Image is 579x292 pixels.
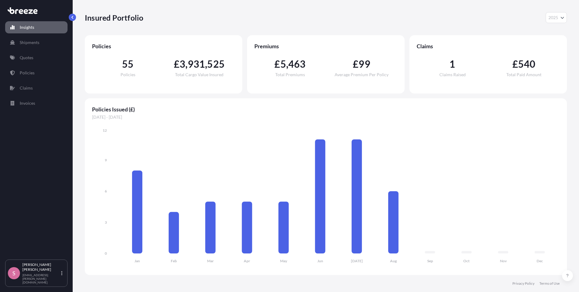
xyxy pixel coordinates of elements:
a: Invoices [5,97,68,109]
a: Policies [5,67,68,79]
span: £ [174,59,180,69]
button: Year Selector [546,12,567,23]
tspan: Sep [427,259,433,263]
span: Policies [92,42,235,50]
tspan: [DATE] [351,259,363,263]
a: Quotes [5,52,68,64]
a: Insights [5,21,68,33]
span: 463 [288,59,306,69]
span: 55 [122,59,134,69]
tspan: Apr [244,259,250,263]
tspan: Nov [500,259,507,263]
span: Policies Issued (£) [92,106,560,113]
span: £ [274,59,280,69]
tspan: May [280,259,287,263]
span: , [185,59,187,69]
span: £ [512,59,518,69]
tspan: Feb [171,259,177,263]
span: 5 [280,59,286,69]
span: 540 [518,59,536,69]
a: Privacy Policy [512,281,534,286]
span: Total Cargo Value Insured [175,73,223,77]
p: Invoices [20,100,35,106]
span: S [12,270,15,276]
span: Premiums [254,42,397,50]
tspan: 9 [105,158,107,162]
span: Policies [121,73,135,77]
tspan: 6 [105,189,107,193]
span: 3 [180,59,185,69]
tspan: 0 [105,251,107,256]
p: Insights [20,24,34,30]
span: £ [353,59,359,69]
p: Claims [20,85,33,91]
span: Total Premiums [275,73,305,77]
span: Claims Raised [439,73,466,77]
tspan: 3 [105,220,107,225]
p: Shipments [20,39,39,46]
span: , [286,59,288,69]
span: , [205,59,207,69]
a: Terms of Use [539,281,560,286]
p: Quotes [20,55,33,61]
tspan: Aug [390,259,397,263]
tspan: Mar [207,259,214,263]
tspan: Dec [537,259,543,263]
span: 99 [359,59,370,69]
p: [EMAIL_ADDRESS][PERSON_NAME][DOMAIN_NAME] [22,273,60,284]
tspan: 12 [103,128,107,133]
span: Total Paid Amount [506,73,541,77]
span: [DATE] - [DATE] [92,114,560,120]
span: Average Premium Per Policy [335,73,389,77]
span: 525 [207,59,225,69]
span: 2025 [548,15,558,21]
span: 931 [188,59,205,69]
span: 1 [449,59,455,69]
tspan: Jan [134,259,140,263]
p: Insured Portfolio [85,13,143,22]
tspan: Oct [463,259,470,263]
tspan: Jun [317,259,323,263]
a: Shipments [5,36,68,49]
span: Claims [417,42,560,50]
p: Policies [20,70,35,76]
p: [PERSON_NAME] [PERSON_NAME] [22,262,60,272]
a: Claims [5,82,68,94]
